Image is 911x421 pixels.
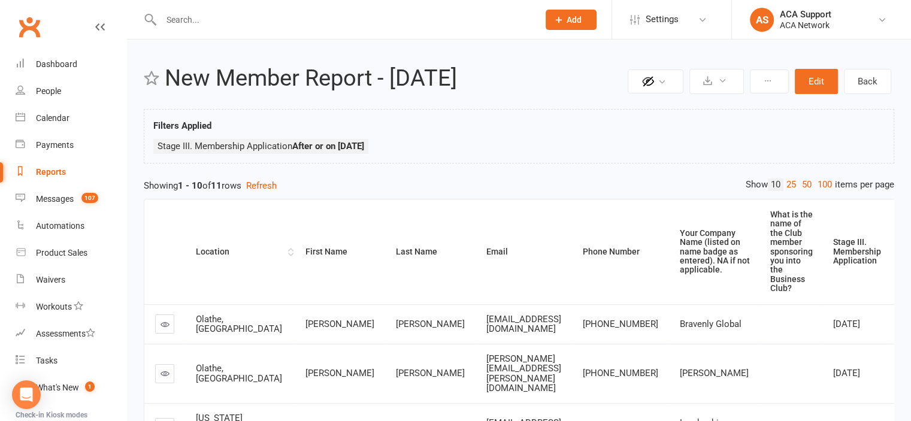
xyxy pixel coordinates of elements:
[770,210,813,293] div: What is the name of the Club member sponsoring you into the Business Club?
[844,69,891,94] a: Back
[81,193,98,203] span: 107
[158,11,530,28] input: Search...
[36,140,74,150] div: Payments
[16,159,126,186] a: Reports
[144,178,894,193] div: Showing of rows
[780,20,831,31] div: ACA Network
[833,368,860,378] span: [DATE]
[153,120,211,131] strong: Filters Applied
[16,320,126,347] a: Assessments
[833,319,860,329] span: [DATE]
[680,368,749,378] span: [PERSON_NAME]
[305,247,376,256] div: First Name
[16,240,126,266] a: Product Sales
[799,178,815,191] a: 50
[486,247,562,256] div: Email
[768,178,783,191] a: 10
[36,329,95,338] div: Assessments
[546,10,597,30] button: Add
[196,247,285,256] div: Location
[680,319,741,329] span: Bravenly Global
[36,194,74,204] div: Messages
[196,314,282,335] span: Olathe, [GEOGRAPHIC_DATA]
[16,186,126,213] a: Messages 107
[795,69,838,94] button: Edit
[815,178,835,191] a: 100
[85,381,95,392] span: 1
[750,8,774,32] div: AS
[646,6,679,33] span: Settings
[36,221,84,231] div: Automations
[36,167,66,177] div: Reports
[583,247,659,256] div: Phone Number
[36,356,57,365] div: Tasks
[36,383,79,392] div: What's New
[211,180,222,191] strong: 11
[158,141,364,152] span: Stage III. Membership Application
[780,9,831,20] div: ACA Support
[486,353,561,394] span: [PERSON_NAME][EMAIL_ADDRESS][PERSON_NAME][DOMAIN_NAME]
[14,12,44,42] a: Clubworx
[16,51,126,78] a: Dashboard
[833,238,881,265] div: Stage III. Membership Application
[36,275,65,284] div: Waivers
[16,293,126,320] a: Workouts
[16,266,126,293] a: Waivers
[246,178,277,193] button: Refresh
[36,302,72,311] div: Workouts
[486,314,561,335] span: [EMAIL_ADDRESS][DOMAIN_NAME]
[746,178,894,191] div: Show items per page
[16,347,126,374] a: Tasks
[305,368,374,378] span: [PERSON_NAME]
[16,132,126,159] a: Payments
[396,319,465,329] span: [PERSON_NAME]
[583,319,658,329] span: [PHONE_NUMBER]
[567,15,582,25] span: Add
[36,59,77,69] div: Dashboard
[16,374,126,401] a: What's New1
[292,141,364,152] strong: After or on [DATE]
[583,368,658,378] span: [PHONE_NUMBER]
[12,380,41,409] div: Open Intercom Messenger
[178,180,202,191] strong: 1 - 10
[680,229,750,275] div: Your Company Name (listed on name badge as entered). NA if not applicable.
[396,247,466,256] div: Last Name
[16,213,126,240] a: Automations
[783,178,799,191] a: 25
[36,86,61,96] div: People
[16,78,126,105] a: People
[396,368,465,378] span: [PERSON_NAME]
[16,105,126,132] a: Calendar
[305,319,374,329] span: [PERSON_NAME]
[196,363,282,384] span: Olathe, [GEOGRAPHIC_DATA]
[36,248,87,258] div: Product Sales
[36,113,69,123] div: Calendar
[165,66,625,91] h2: New Member Report - [DATE]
